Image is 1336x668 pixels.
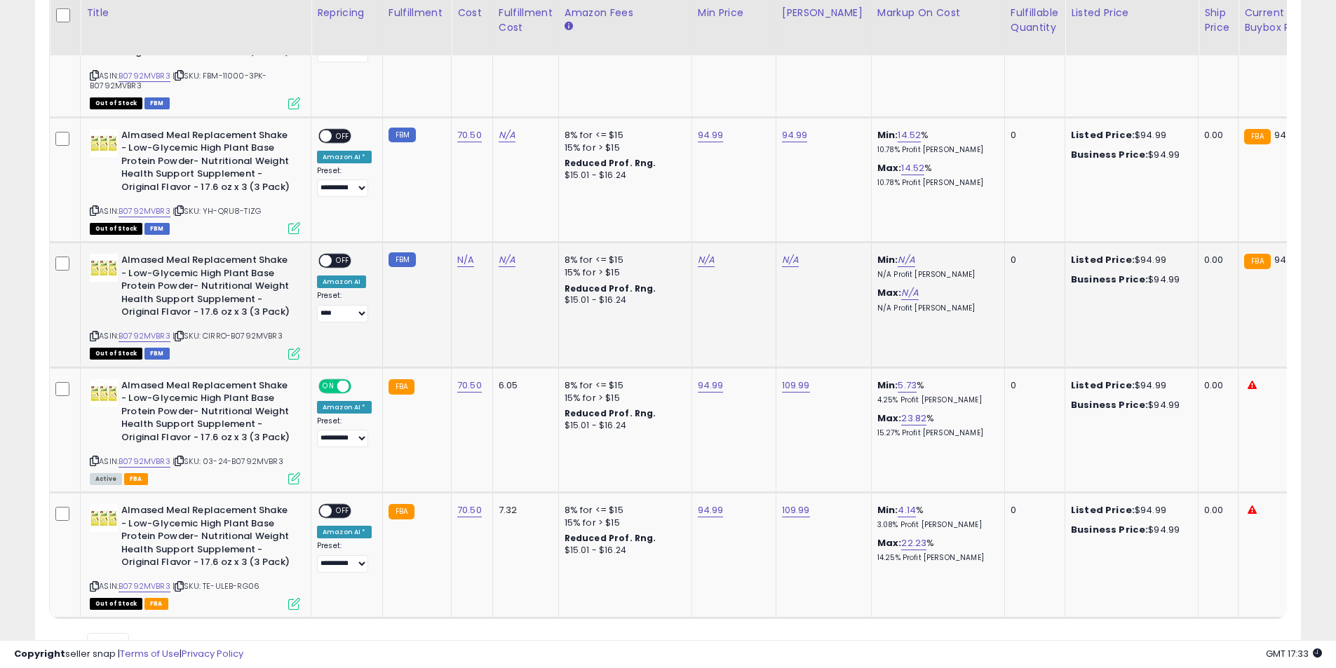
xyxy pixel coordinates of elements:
[1071,6,1192,20] div: Listed Price
[1071,254,1187,266] div: $94.99
[332,130,354,142] span: OFF
[90,504,118,532] img: 41-2SDucU0L._SL40_.jpg
[565,379,681,392] div: 8% for <= $15
[877,412,994,438] div: %
[877,128,898,142] b: Min:
[389,6,445,20] div: Fulfillment
[173,580,259,592] span: | SKU: TE-ULEB-RG06
[1071,398,1148,411] b: Business Price:
[565,420,681,432] div: $15.01 - $16.24
[877,145,994,155] p: 10.78% Profit [PERSON_NAME]
[877,129,994,155] div: %
[565,142,681,154] div: 15% for > $15
[14,647,65,660] strong: Copyright
[877,286,902,299] b: Max:
[90,129,118,157] img: 41-2SDucU0L._SL40_.jpg
[1244,254,1270,269] small: FBA
[565,392,681,404] div: 15% for > $15
[499,379,548,392] div: 6.05
[901,411,926,425] a: 23.82
[877,6,999,20] div: Markup on Cost
[877,379,994,405] div: %
[499,253,515,267] a: N/A
[90,598,142,610] span: All listings that are currently out of stock and unavailable for purchase on Amazon
[901,286,918,300] a: N/A
[1011,379,1054,392] div: 0
[698,379,724,393] a: 94.99
[1071,379,1135,392] b: Listed Price:
[1071,524,1187,536] div: $94.99
[60,637,161,650] span: Show: entries
[90,254,300,357] div: ASIN:
[565,294,681,306] div: $15.01 - $16.24
[1011,129,1054,142] div: 0
[782,379,810,393] a: 109.99
[182,647,243,660] a: Privacy Policy
[1071,523,1148,536] b: Business Price:
[119,70,170,82] a: B0792MVBR3
[90,70,266,91] span: | SKU: FBM-11000-3PK-B0792MVBR3
[317,291,372,322] div: Preset:
[1071,399,1187,411] div: $94.99
[317,6,377,20] div: Repricing
[877,411,902,425] b: Max:
[90,223,142,235] span: All listings that are currently out of stock and unavailable for purchase on Amazon
[898,253,915,267] a: N/A
[565,254,681,266] div: 8% for <= $15
[877,304,994,313] p: N/A Profit [PERSON_NAME]
[499,128,515,142] a: N/A
[898,379,917,393] a: 5.73
[119,456,170,468] a: B0792MVBR3
[119,580,170,592] a: B0792MVBR3
[121,504,292,573] b: Almased Meal Replacement Shake - Low-Glycemic High Plant Base Protein Powder- Nutritional Weight ...
[698,503,724,517] a: 94.99
[457,6,487,20] div: Cost
[90,129,300,233] div: ASIN:
[782,6,865,20] div: [PERSON_NAME]
[1266,647,1322,660] span: 2025-09-13 17:33 GMT
[349,380,372,392] span: OFF
[90,254,118,282] img: 41-2SDucU0L._SL40_.jpg
[565,157,656,169] b: Reduced Prof. Rng.
[124,473,148,485] span: FBA
[1071,379,1187,392] div: $94.99
[1071,504,1187,517] div: $94.99
[782,253,799,267] a: N/A
[120,647,180,660] a: Terms of Use
[317,275,366,288] div: Amazon AI
[86,6,305,20] div: Title
[901,536,926,550] a: 22.23
[565,266,681,279] div: 15% for > $15
[565,170,681,182] div: $15.01 - $16.24
[144,97,170,109] span: FBM
[1244,129,1270,144] small: FBA
[782,128,808,142] a: 94.99
[565,517,681,529] div: 15% for > $15
[457,503,482,517] a: 70.50
[144,223,170,235] span: FBM
[1071,273,1187,286] div: $94.99
[1071,253,1135,266] b: Listed Price:
[144,348,170,360] span: FBM
[317,166,372,198] div: Preset:
[877,395,994,405] p: 4.25% Profit [PERSON_NAME]
[317,526,372,538] div: Amazon AI *
[317,541,372,573] div: Preset:
[389,379,414,395] small: FBA
[877,253,898,266] b: Min:
[332,255,354,267] span: OFF
[1011,6,1059,35] div: Fulfillable Quantity
[1204,504,1227,517] div: 0.00
[1274,128,1300,142] span: 94.99
[565,282,656,294] b: Reduced Prof. Rng.
[389,128,416,142] small: FBM
[1071,503,1135,517] b: Listed Price:
[499,504,548,517] div: 7.32
[565,20,573,33] small: Amazon Fees.
[877,379,898,392] b: Min:
[1011,254,1054,266] div: 0
[877,504,994,530] div: %
[173,205,261,217] span: | SKU: YH-QRU8-TIZG
[877,270,994,280] p: N/A Profit [PERSON_NAME]
[898,128,921,142] a: 14.52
